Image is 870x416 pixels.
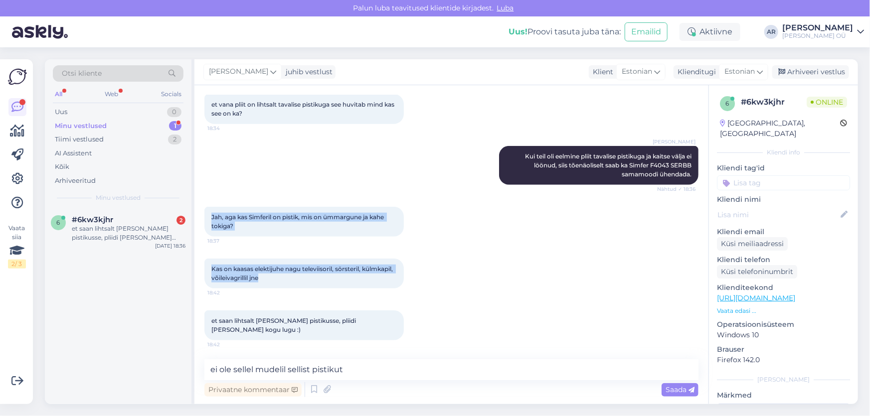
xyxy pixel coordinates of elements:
div: [GEOGRAPHIC_DATA], [GEOGRAPHIC_DATA] [720,118,840,139]
div: juhib vestlust [282,67,333,77]
span: Estonian [724,66,755,77]
b: Uus! [509,27,527,36]
div: 2 / 3 [8,260,26,269]
span: Kui teil oli eelmine pliit tavalise pistikuga ja kaitse välja ei löönud, siis tõenäoliselt saab k... [525,152,693,178]
div: Minu vestlused [55,121,107,131]
span: Estonian [622,66,652,77]
button: Emailid [625,22,668,41]
span: 18:42 [207,289,245,296]
div: Tiimi vestlused [55,135,104,144]
span: #6kw3kjhr [72,215,113,224]
div: Arhiveeritud [55,176,96,186]
span: 18:34 [207,125,245,132]
input: Lisa nimi [717,209,839,220]
div: Klient [589,67,613,77]
p: Kliendi nimi [717,194,850,205]
div: Socials [159,88,183,101]
div: 2 [168,135,181,144]
p: Brauser [717,344,850,355]
p: Firefox 142.0 [717,355,850,365]
div: Kõik [55,162,69,172]
span: et saan lihtsalt [PERSON_NAME] pistikusse, pliidi [PERSON_NAME] kogu lugu :) [211,317,357,333]
div: Web [103,88,121,101]
p: Kliendi tag'id [717,163,850,173]
span: Luba [494,3,517,12]
div: Uus [55,107,67,117]
div: [PERSON_NAME] [782,24,853,32]
div: Privaatne kommentaar [204,383,302,397]
span: 6 [57,219,60,226]
div: AR [764,25,778,39]
span: Minu vestlused [96,193,141,202]
div: [DATE] 18:36 [155,242,185,250]
div: 1 [169,121,181,131]
p: Kliendi telefon [717,255,850,265]
textarea: ei ole sellel mudelil sellist pistikut [204,359,698,380]
div: Klienditugi [674,67,716,77]
div: 0 [167,107,181,117]
span: Jah, aga kas Simferil on pistik, mis on ümmargune ja kahe tokiga? [211,213,385,230]
p: Klienditeekond [717,282,850,293]
span: 6 [726,100,729,107]
span: Otsi kliente [62,68,102,79]
span: et vana pliit on lihtsalt tavalise pistikuga see huvitab mind kas see on ka? [211,101,396,117]
div: Aktiivne [680,23,740,41]
span: 18:37 [207,237,245,245]
span: Kas on kaasas elektijuhe nagu televiisoril, sörsteril, külmkapil, võileivagrillil jne [211,265,394,281]
a: [PERSON_NAME][PERSON_NAME] OÜ [782,24,864,40]
div: Vaata siia [8,224,26,269]
p: Operatsioonisüsteem [717,319,850,330]
div: [PERSON_NAME] [717,375,850,384]
span: 18:42 [207,341,245,348]
span: Online [807,97,847,108]
div: 2 [176,216,185,225]
p: Kliendi email [717,227,850,237]
a: [URL][DOMAIN_NAME] [717,293,795,302]
p: Windows 10 [717,330,850,340]
input: Lisa tag [717,175,850,190]
div: et saan lihtsalt [PERSON_NAME] pistikusse, pliidi [PERSON_NAME] kogu lugu :) [72,224,185,242]
div: Küsi telefoninumbrit [717,265,797,278]
div: AI Assistent [55,148,92,158]
div: All [53,88,64,101]
img: Askly Logo [8,67,27,86]
span: Nähtud ✓ 18:36 [657,185,696,193]
p: Vaata edasi ... [717,306,850,315]
div: Kliendi info [717,148,850,157]
p: Märkmed [717,390,850,401]
div: Küsi meiliaadressi [717,237,788,251]
div: Proovi tasuta juba täna: [509,26,621,38]
div: Arhiveeri vestlus [772,65,849,79]
div: [PERSON_NAME] OÜ [782,32,853,40]
span: [PERSON_NAME] [653,138,696,145]
div: # 6kw3kjhr [741,96,807,108]
span: [PERSON_NAME] [209,66,268,77]
span: Saada [666,385,695,394]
